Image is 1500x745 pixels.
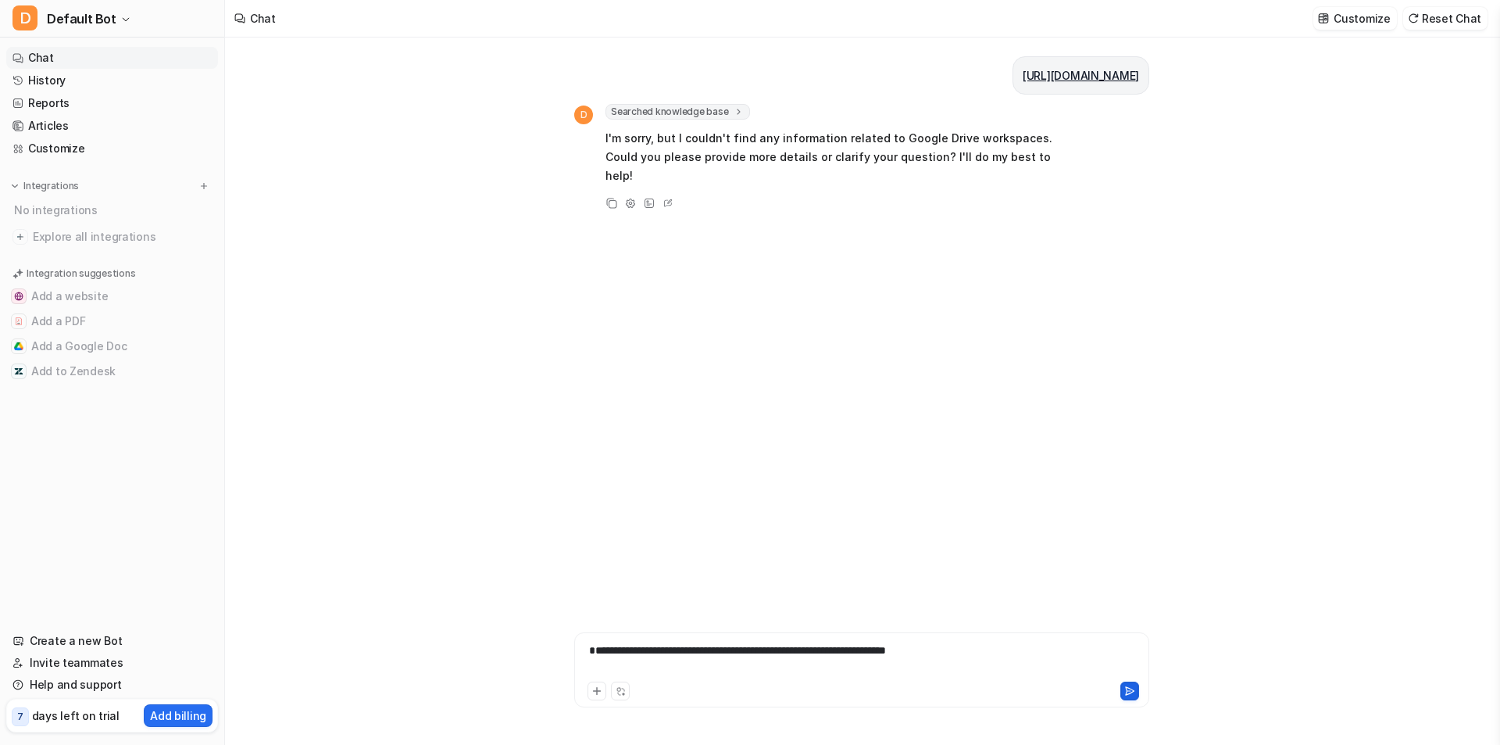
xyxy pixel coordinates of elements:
a: [URL][DOMAIN_NAME] [1023,69,1139,82]
a: History [6,70,218,91]
p: 7 [17,710,23,724]
div: No integrations [9,197,218,223]
a: Explore all integrations [6,226,218,248]
a: Articles [6,115,218,137]
button: Add a PDFAdd a PDF [6,309,218,334]
button: Add a Google DocAdd a Google Doc [6,334,218,359]
img: menu_add.svg [198,181,209,192]
img: reset [1408,13,1419,24]
span: D [12,5,37,30]
button: Add to ZendeskAdd to Zendesk [6,359,218,384]
img: expand menu [9,181,20,192]
span: Searched knowledge base [605,104,750,120]
div: Chat [250,10,276,27]
a: Invite teammates [6,652,218,674]
p: Add billing [150,707,206,724]
img: explore all integrations [12,229,28,245]
img: customize [1318,13,1329,24]
a: Reports [6,92,218,114]
span: Default Bot [47,8,116,30]
a: Chat [6,47,218,69]
button: Integrations [6,178,84,194]
button: Add billing [144,704,212,727]
img: Add a Google Doc [14,342,23,351]
img: Add a website [14,292,23,301]
p: days left on trial [32,707,120,724]
button: Reset Chat [1403,7,1487,30]
a: Help and support [6,674,218,696]
button: Add a websiteAdd a website [6,284,218,309]
p: I'm sorry, but I couldn't find any information related to Google Drive workspaces. Could you plea... [605,129,1062,185]
p: Integration suggestions [27,267,135,281]
img: Add to Zendesk [14,367,23,376]
span: Explore all integrations [33,224,212,249]
img: Add a PDF [14,317,23,326]
p: Customize [1334,10,1390,27]
p: Integrations [23,180,79,192]
button: Customize [1313,7,1396,30]
a: Create a new Bot [6,630,218,652]
a: Customize [6,138,218,159]
span: D [574,106,593,124]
